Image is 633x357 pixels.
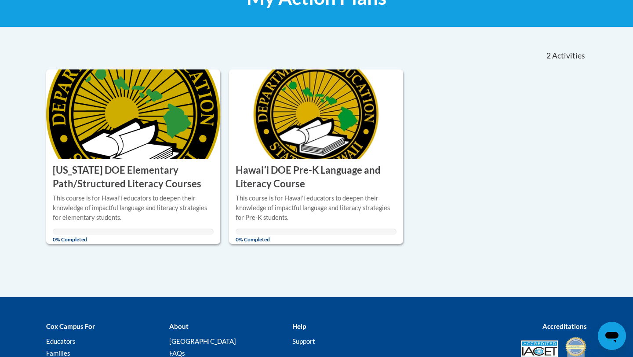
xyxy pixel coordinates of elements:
span: Activities [552,51,585,61]
a: Course Logo [US_STATE] DOE Elementary Path/Structured Literacy CoursesThis course is for Hawai'i ... [46,69,220,244]
div: This course is for Hawai'i educators to deepen their knowledge of impactful language and literacy... [53,193,214,222]
a: Educators [46,337,76,345]
b: Help [292,322,306,330]
img: Course Logo [46,69,220,159]
a: FAQs [169,349,185,357]
h3: [US_STATE] DOE Elementary Path/Structured Literacy Courses [53,164,214,191]
img: Course Logo [229,69,403,159]
a: Support [292,337,315,345]
h3: Hawaiʹi DOE Pre-K Language and Literacy Course [236,164,397,191]
a: Families [46,349,70,357]
iframe: Button to launch messaging window [598,322,626,350]
div: This course is for Hawai'i educators to deepen their knowledge of impactful language and literacy... [236,193,397,222]
b: About [169,322,189,330]
span: 2 [546,51,551,61]
a: [GEOGRAPHIC_DATA] [169,337,236,345]
a: Course Logo Hawaiʹi DOE Pre-K Language and Literacy CourseThis course is for Hawai'i educators to... [229,69,403,244]
b: Cox Campus For [46,322,95,330]
b: Accreditations [542,322,587,330]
